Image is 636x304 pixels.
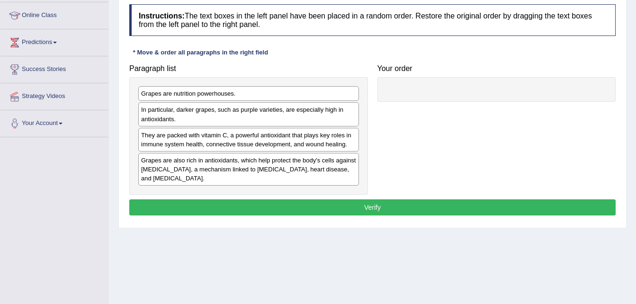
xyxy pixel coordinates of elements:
[138,86,359,101] div: Grapes are nutrition powerhouses.
[138,128,359,152] div: They are packed with vitamin C, a powerful antioxidant that plays key roles in immune system heal...
[129,48,272,57] div: * Move & order all paragraphs in the right field
[0,29,108,53] a: Predictions
[139,12,185,20] b: Instructions:
[138,102,359,126] div: In particular, darker grapes, such as purple varieties, are especially high in antioxidants.
[129,4,616,36] h4: The text boxes in the left panel have been placed in a random order. Restore the original order b...
[138,153,359,186] div: Grapes are also rich in antioxidants, which help protect the body's cells against [MEDICAL_DATA],...
[129,64,368,73] h4: Paragraph list
[377,64,616,73] h4: Your order
[0,56,108,80] a: Success Stories
[0,110,108,134] a: Your Account
[0,2,108,26] a: Online Class
[0,83,108,107] a: Strategy Videos
[129,199,616,215] button: Verify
